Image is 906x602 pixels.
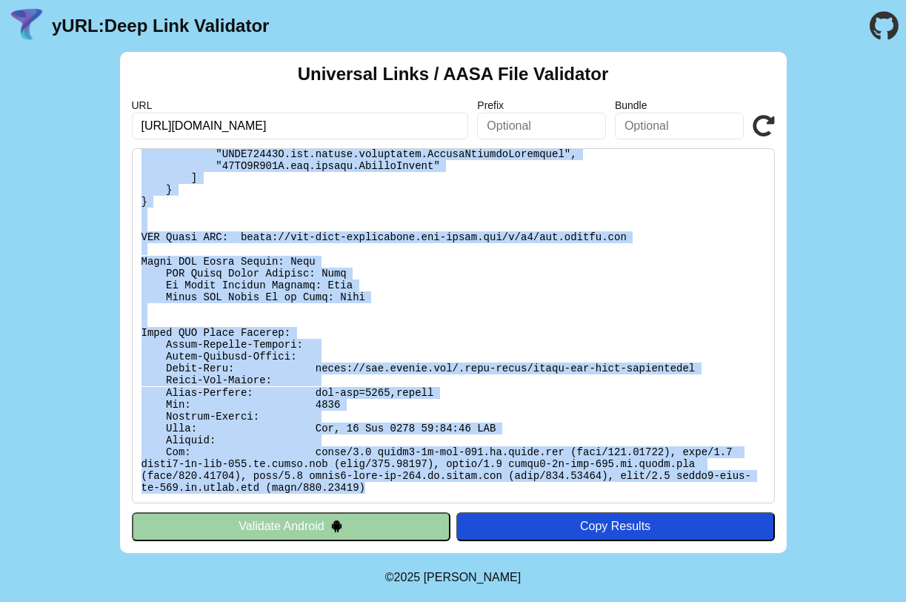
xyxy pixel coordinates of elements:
[52,16,269,36] a: yURL:Deep Link Validator
[385,553,521,602] footer: ©
[132,148,775,503] pre: Lorem ipsu do: sitam://con.adipis.eli/.sedd-eiusm/tempo-inc-utla-etdoloremag Al Enimadmi: Veni Qu...
[330,520,343,532] img: droidIcon.svg
[298,64,609,85] h2: Universal Links / AASA File Validator
[615,99,744,111] label: Bundle
[464,520,767,533] div: Copy Results
[615,113,744,139] input: Optional
[394,571,421,583] span: 2025
[477,113,606,139] input: Optional
[132,113,469,139] input: Required
[7,7,46,45] img: yURL Logo
[132,99,469,111] label: URL
[132,512,450,540] button: Validate Android
[477,99,606,111] label: Prefix
[456,512,775,540] button: Copy Results
[424,571,522,583] a: Michael Ibragimchayev's Personal Site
